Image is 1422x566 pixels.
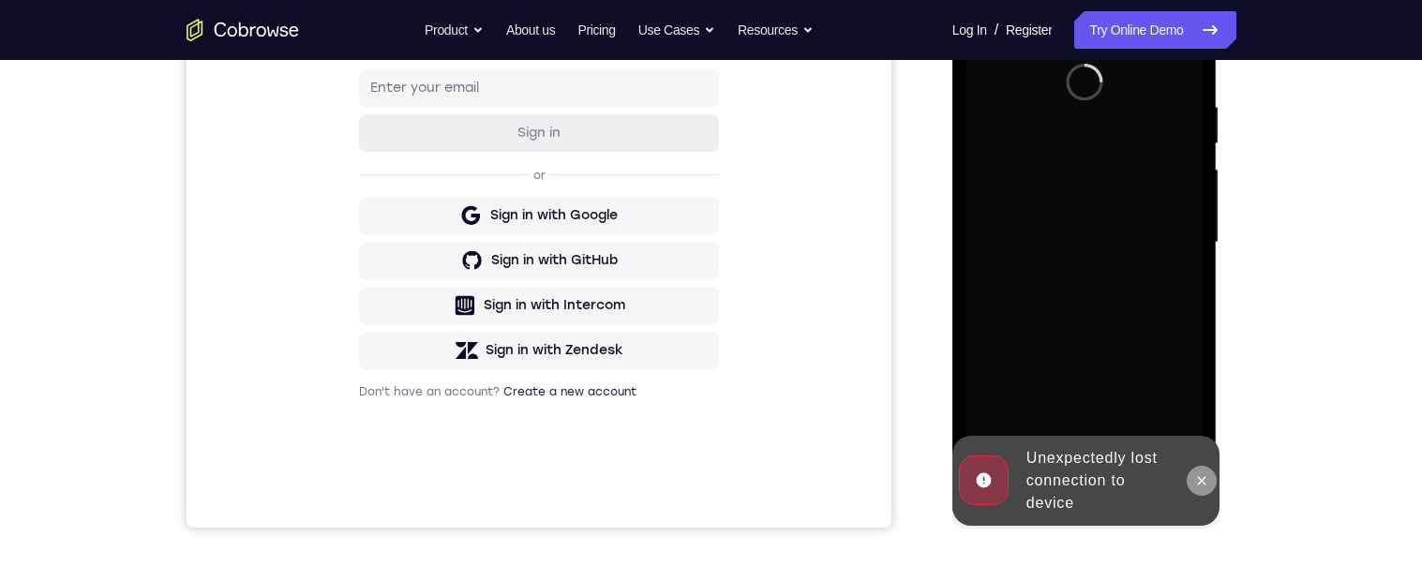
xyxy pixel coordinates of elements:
span: / [995,19,998,41]
a: Create a new account [317,485,450,499]
div: Sign in with Google [304,306,431,325]
div: Sign in with Intercom [297,396,439,415]
a: Go to the home page [187,19,299,41]
a: Log In [952,11,987,49]
button: Sign in with Google [172,297,532,335]
p: or [343,268,363,283]
a: About us [506,11,555,49]
button: Sign in with Intercom [172,387,532,424]
button: Use Cases [638,11,715,49]
a: Try Online Demo [1074,11,1235,49]
div: Sign in with Zendesk [299,441,437,460]
div: Unexpectedly lost connection to device [67,473,231,556]
button: Sign in with GitHub [172,342,532,380]
div: Sign in with GitHub [305,351,431,370]
a: Pricing [577,11,615,49]
button: Resources [738,11,814,49]
p: Don't have an account? [172,484,532,499]
button: Sign in with Zendesk [172,432,532,469]
a: Register [1006,11,1052,49]
button: Product [425,11,484,49]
